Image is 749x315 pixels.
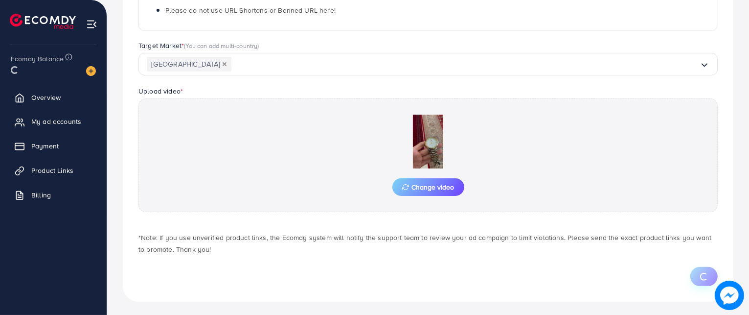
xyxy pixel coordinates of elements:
img: image [715,281,744,310]
div: Search for option [138,53,718,76]
span: (You can add multi-country) [184,41,259,50]
a: Product Links [7,161,99,180]
span: Change video [402,184,454,191]
button: Change video [392,178,464,196]
input: Search for option [231,57,700,72]
a: Overview [7,88,99,107]
a: Payment [7,136,99,156]
a: Billing [7,185,99,205]
span: My ad accounts [31,117,81,126]
span: [GEOGRAPHIC_DATA] [147,57,231,72]
p: *Note: If you use unverified product links, the Ecomdy system will notify the support team to rev... [138,232,718,255]
img: logo [10,14,76,29]
img: image [86,66,96,76]
img: Preview Image [379,115,477,169]
span: Product Links [31,166,73,175]
span: Payment [31,141,59,151]
a: My ad accounts [7,112,99,131]
label: Upload video [138,86,183,96]
img: menu [86,19,97,30]
button: Deselect Pakistan [222,62,227,67]
label: Target Market [138,41,259,50]
span: Billing [31,190,51,200]
span: Ecomdy Balance [11,54,64,64]
span: Please do not use URL Shortens or Banned URL here! [165,5,336,15]
span: Overview [31,93,61,102]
